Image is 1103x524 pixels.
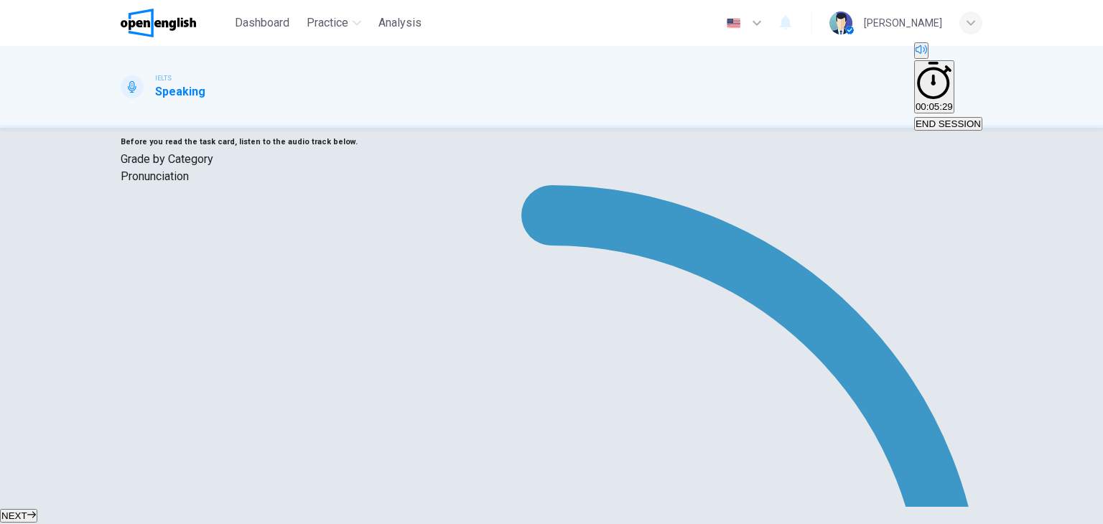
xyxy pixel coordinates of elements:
p: Grade by Category [121,151,982,168]
span: IELTS [155,73,172,83]
button: Dashboard [229,10,295,36]
div: [PERSON_NAME] [864,14,942,32]
span: 00:05:29 [916,101,953,112]
button: 00:05:29 [914,60,954,113]
span: END SESSION [916,118,981,129]
button: Analysis [373,10,427,36]
div: Mute [914,42,982,60]
span: Dashboard [235,14,289,32]
h1: Speaking [155,83,205,100]
img: OpenEnglish logo [121,9,196,37]
button: END SESSION [914,117,982,131]
a: OpenEnglish logo [121,9,229,37]
img: Profile picture [829,11,852,34]
span: Pronunciation [121,169,189,183]
button: Practice [301,10,367,36]
div: Hide [914,60,982,115]
span: Practice [307,14,348,32]
span: NEXT [1,510,27,521]
img: en [725,18,743,29]
span: Analysis [378,14,422,32]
